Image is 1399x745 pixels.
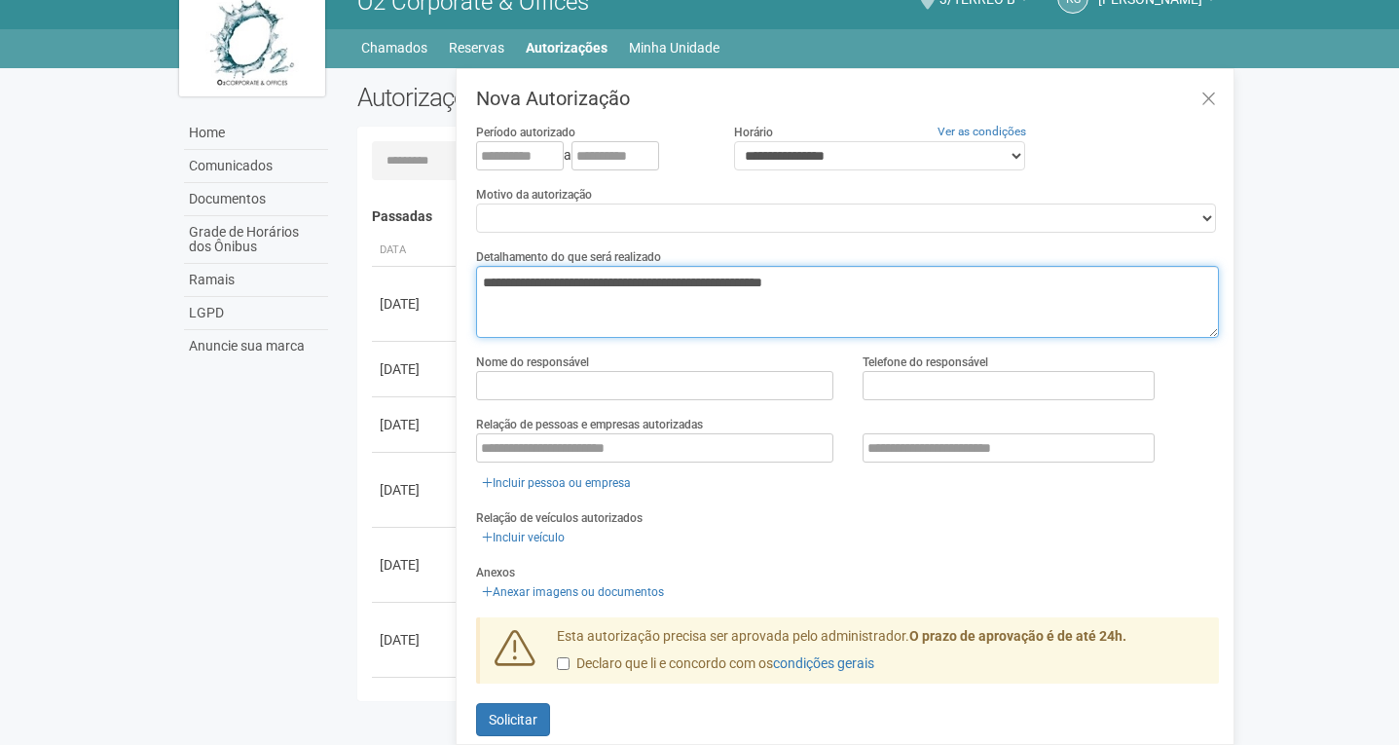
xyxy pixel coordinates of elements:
[734,124,773,141] label: Horário
[476,472,637,494] a: Incluir pessoa ou empresa
[909,628,1126,644] strong: O prazo de aprovação é de até 24h.
[476,564,515,581] label: Anexos
[542,627,1220,684] div: Esta autorização precisa ser aprovada pelo administrador.
[184,183,328,216] a: Documentos
[184,264,328,297] a: Ramais
[184,216,328,264] a: Grade de Horários dos Ônibus
[476,141,704,170] div: a
[476,248,661,266] label: Detalhamento do que será realizado
[380,555,452,575] div: [DATE]
[476,581,670,603] a: Anexar imagens ou documentos
[476,354,589,371] label: Nome do responsável
[938,125,1026,138] a: Ver as condições
[476,124,575,141] label: Período autorizado
[449,34,504,61] a: Reservas
[863,354,988,371] label: Telefone do responsável
[629,34,719,61] a: Minha Unidade
[372,235,460,267] th: Data
[380,630,452,650] div: [DATE]
[380,415,452,434] div: [DATE]
[476,89,1219,108] h3: Nova Autorização
[526,34,607,61] a: Autorizações
[476,703,550,736] button: Solicitar
[773,655,874,671] a: condições gerais
[557,657,570,670] input: Declaro que li e concordo com oscondições gerais
[380,359,452,379] div: [DATE]
[557,654,874,674] label: Declaro que li e concordo com os
[476,527,571,548] a: Incluir veículo
[361,34,427,61] a: Chamados
[357,83,774,112] h2: Autorizações
[184,330,328,362] a: Anuncie sua marca
[184,297,328,330] a: LGPD
[476,186,592,204] label: Motivo da autorização
[184,117,328,150] a: Home
[380,480,452,500] div: [DATE]
[476,416,703,433] label: Relação de pessoas e empresas autorizadas
[372,209,1206,224] h4: Passadas
[184,150,328,183] a: Comunicados
[476,509,643,527] label: Relação de veículos autorizados
[380,294,452,314] div: [DATE]
[489,712,537,727] span: Solicitar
